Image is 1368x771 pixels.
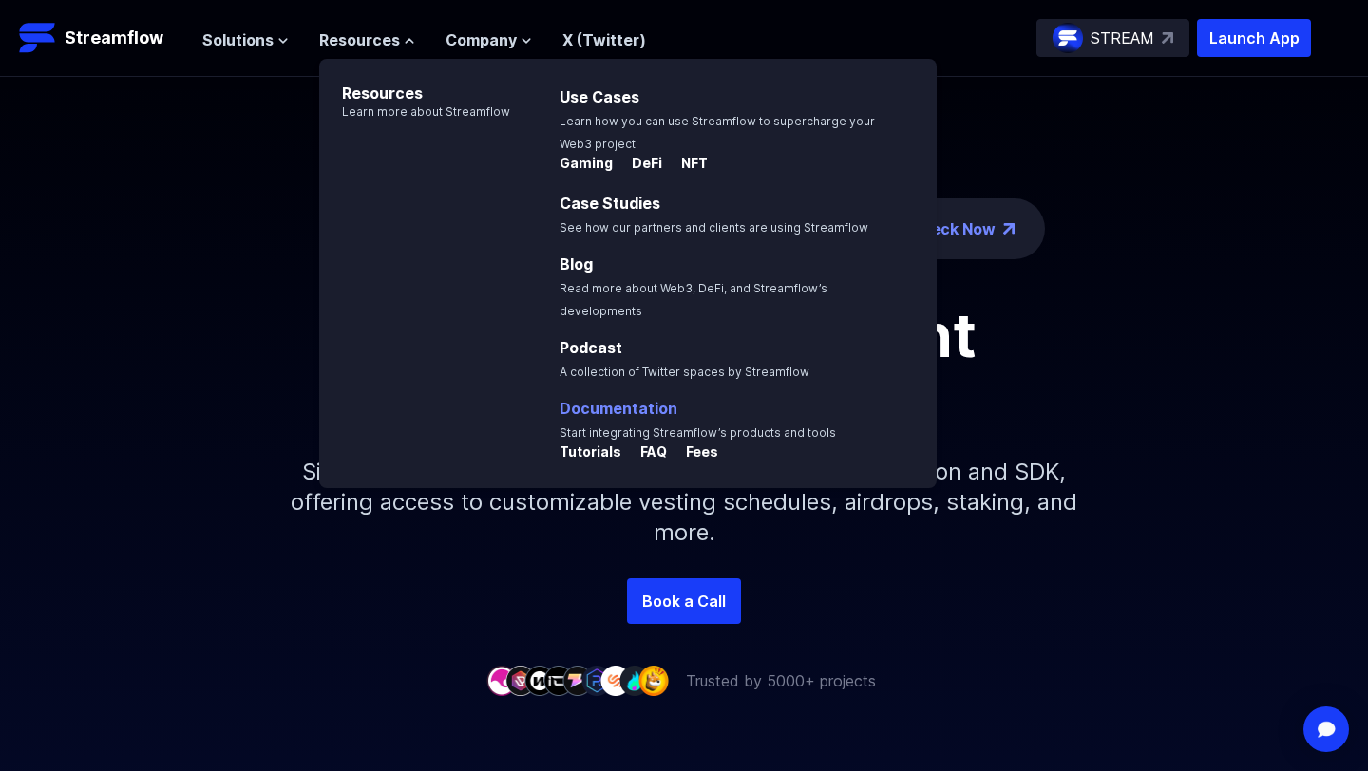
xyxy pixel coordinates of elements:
[256,305,1111,426] h1: Token management infrastructure
[319,59,510,104] p: Resources
[671,442,718,461] p: Fees
[560,220,868,235] span: See how our partners and clients are using Streamflow
[560,442,621,461] p: Tutorials
[319,28,415,51] button: Resources
[202,28,274,51] span: Solutions
[617,154,662,173] p: DeFi
[1303,706,1349,752] div: Open Intercom Messenger
[686,669,876,692] p: Trusted by 5000+ projects
[560,254,593,273] a: Blog
[560,154,613,173] p: Gaming
[446,28,532,51] button: Company
[543,666,574,695] img: company-4
[600,666,631,695] img: company-7
[560,338,622,357] a: Podcast
[202,28,289,51] button: Solutions
[1162,32,1173,44] img: top-right-arrow.svg
[65,25,163,51] p: Streamflow
[638,666,669,695] img: company-9
[19,19,57,57] img: Streamflow Logo
[625,444,671,463] a: FAQ
[524,666,555,695] img: company-3
[560,365,809,379] span: A collection of Twitter spaces by Streamflow
[910,217,996,240] a: Check Now
[275,426,1092,578] p: Simplify your token distribution with Streamflow's Application and SDK, offering access to custom...
[1197,19,1311,57] button: Launch App
[666,154,708,173] p: NFT
[560,194,660,213] a: Case Studies
[560,114,875,151] span: Learn how you can use Streamflow to supercharge your Web3 project
[319,28,400,51] span: Resources
[562,666,593,695] img: company-5
[560,399,677,418] a: Documentation
[505,666,536,695] img: company-2
[560,281,827,318] span: Read more about Web3, DeFi, and Streamflow’s developments
[627,578,741,624] a: Book a Call
[666,156,708,175] a: NFT
[625,442,667,461] p: FAQ
[562,30,646,49] a: X (Twitter)
[1091,27,1154,49] p: STREAM
[1053,23,1083,53] img: streamflow-logo-circle.png
[560,444,625,463] a: Tutorials
[671,444,718,463] a: Fees
[1036,19,1189,57] a: STREAM
[19,19,183,57] a: Streamflow
[560,156,617,175] a: Gaming
[560,87,639,106] a: Use Cases
[446,28,517,51] span: Company
[486,666,517,695] img: company-1
[617,156,666,175] a: DeFi
[560,425,836,440] span: Start integrating Streamflow’s products and tools
[1003,223,1015,235] img: top-right-arrow.png
[581,666,612,695] img: company-6
[319,104,510,120] p: Learn more about Streamflow
[619,666,650,695] img: company-8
